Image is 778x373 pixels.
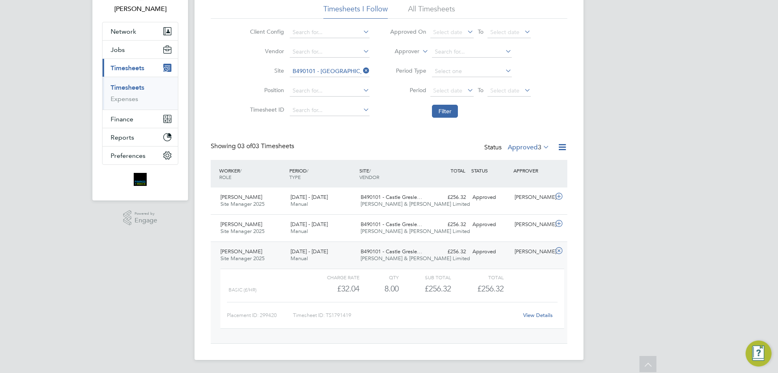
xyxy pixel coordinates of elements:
span: B490101 - Castle Gresle… [361,221,422,228]
span: Manual [291,228,308,235]
span: Select date [490,87,519,94]
input: Search for... [290,46,370,58]
label: Vendor [248,47,284,55]
span: VENDOR [359,174,379,180]
span: [DATE] - [DATE] [291,221,328,228]
input: Search for... [290,66,370,77]
span: 03 of [237,142,252,150]
div: Showing [211,142,296,151]
button: Reports [103,128,178,146]
span: [PERSON_NAME] & [PERSON_NAME] Limited [361,255,470,262]
span: Select date [433,87,462,94]
span: Finance [111,115,133,123]
label: Approver [383,47,419,56]
li: All Timesheets [408,4,455,19]
div: Total [451,272,503,282]
label: Timesheet ID [248,106,284,113]
span: / [307,167,308,174]
span: Preferences [111,152,145,160]
button: Network [103,22,178,40]
div: WORKER [217,163,287,184]
span: Jobs [111,46,125,54]
span: ROLE [219,174,231,180]
label: Approved [508,143,549,151]
button: Filter [432,105,458,118]
input: Search for... [290,85,370,97]
span: TYPE [289,174,301,180]
input: Search for... [290,27,370,38]
a: Go to home page [102,173,178,186]
div: Timesheets [103,77,178,110]
span: Manual [291,255,308,262]
div: £256.32 [399,282,451,295]
span: Timesheets [111,64,144,72]
img: bromak-logo-retina.png [134,173,147,186]
div: STATUS [469,163,511,178]
span: 3 [538,143,541,151]
div: £256.32 [427,245,469,259]
label: Approved On [390,28,426,35]
span: To [475,26,486,37]
label: Period Type [390,67,426,74]
input: Select one [432,66,512,77]
div: [PERSON_NAME] [511,245,554,259]
span: B490101 - Castle Gresle… [361,194,422,201]
span: Robyn Clarke [102,4,178,14]
span: Manual [291,201,308,207]
a: View Details [523,312,553,319]
span: [PERSON_NAME] [220,248,262,255]
a: Timesheets [111,84,144,91]
label: Period [390,86,426,94]
div: Timesheet ID: TS1791419 [293,309,518,322]
button: Finance [103,110,178,128]
label: Site [248,67,284,74]
div: 8.00 [359,282,399,295]
span: [DATE] - [DATE] [291,248,328,255]
div: APPROVER [511,163,554,178]
span: Site Manager 2025 [220,255,265,262]
button: Timesheets [103,59,178,77]
span: B490101 - Castle Gresle… [361,248,422,255]
span: Select date [433,28,462,36]
label: Client Config [248,28,284,35]
li: Timesheets I Follow [323,4,388,19]
span: basic (£/HR) [229,287,256,293]
span: Engage [135,217,157,224]
span: £256.32 [477,284,504,293]
div: SITE [357,163,427,184]
input: Search for... [432,46,512,58]
div: [PERSON_NAME] [511,218,554,231]
div: Approved [469,191,511,204]
span: Site Manager 2025 [220,201,265,207]
button: Jobs [103,41,178,58]
span: Site Manager 2025 [220,228,265,235]
span: [PERSON_NAME] & [PERSON_NAME] Limited [361,201,470,207]
span: Powered by [135,210,157,217]
button: Engage Resource Center [746,341,772,367]
div: PERIOD [287,163,357,184]
div: £256.32 [427,191,469,204]
div: Approved [469,218,511,231]
span: Reports [111,134,134,141]
div: QTY [359,272,399,282]
span: 03 Timesheets [237,142,294,150]
div: Placement ID: 299420 [227,309,293,322]
div: £256.32 [427,218,469,231]
div: Charge rate [307,272,359,282]
span: Network [111,28,136,35]
span: / [240,167,242,174]
div: Sub Total [399,272,451,282]
span: To [475,85,486,95]
div: [PERSON_NAME] [511,191,554,204]
div: £32.04 [307,282,359,295]
span: TOTAL [451,167,465,174]
span: [PERSON_NAME] [220,194,262,201]
div: Status [484,142,551,153]
a: Powered byEngage [123,210,158,226]
span: [DATE] - [DATE] [291,194,328,201]
span: [PERSON_NAME] & [PERSON_NAME] Limited [361,228,470,235]
div: Approved [469,245,511,259]
span: / [369,167,371,174]
button: Preferences [103,147,178,164]
label: Position [248,86,284,94]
